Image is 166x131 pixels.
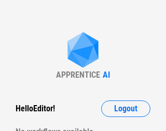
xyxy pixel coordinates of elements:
[103,70,110,80] div: AI
[56,70,100,80] div: APPRENTICE
[101,100,150,117] button: Logout
[62,32,104,70] img: Apprentice AI
[114,105,137,113] span: Logout
[16,100,55,117] div: Hello Editor !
